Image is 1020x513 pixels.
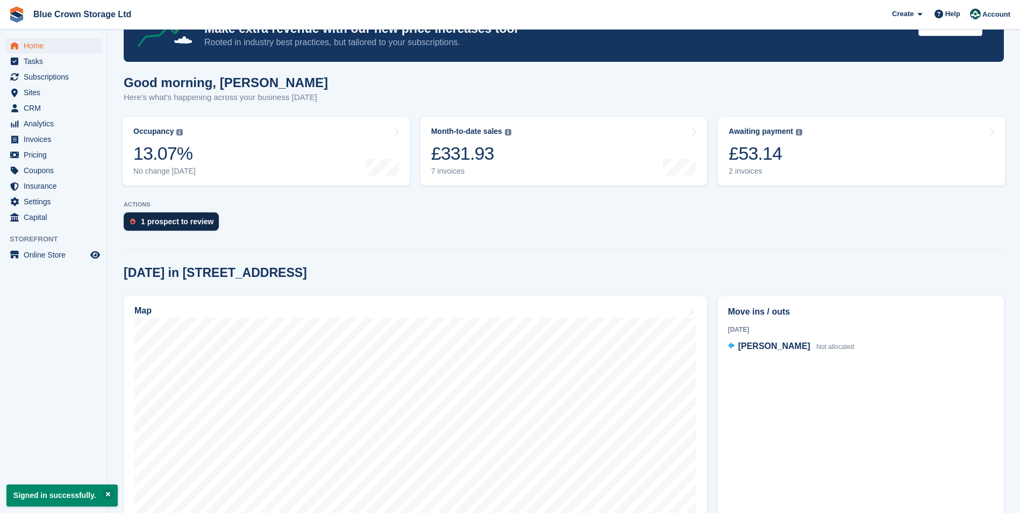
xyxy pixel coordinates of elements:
[970,9,981,19] img: John Marshall
[124,75,328,90] h1: Good morning, [PERSON_NAME]
[24,179,88,194] span: Insurance
[5,69,102,84] a: menu
[5,85,102,100] a: menu
[5,132,102,147] a: menu
[24,101,88,116] span: CRM
[24,147,88,162] span: Pricing
[24,69,88,84] span: Subscriptions
[816,343,854,351] span: Not allocated
[133,142,196,165] div: 13.07%
[124,201,1004,208] p: ACTIONS
[124,212,224,236] a: 1 prospect to review
[729,167,802,176] div: 2 invoices
[729,127,793,136] div: Awaiting payment
[24,54,88,69] span: Tasks
[134,306,152,316] h2: Map
[738,341,810,351] span: [PERSON_NAME]
[24,116,88,131] span: Analytics
[24,163,88,178] span: Coupons
[728,340,854,354] a: [PERSON_NAME] Not allocated
[718,117,1005,186] a: Awaiting payment £53.14 2 invoices
[796,129,802,136] img: icon-info-grey-7440780725fd019a000dd9b08b2336e03edf1995a4989e88bcd33f0948082b44.svg
[29,5,135,23] a: Blue Crown Storage Ltd
[5,101,102,116] a: menu
[5,116,102,131] a: menu
[5,247,102,262] a: menu
[24,194,88,209] span: Settings
[124,91,328,104] p: Here's what's happening across your business [DATE]
[123,117,410,186] a: Occupancy 13.07% No change [DATE]
[728,305,994,318] h2: Move ins / outs
[10,234,107,245] span: Storefront
[5,54,102,69] a: menu
[176,129,183,136] img: icon-info-grey-7440780725fd019a000dd9b08b2336e03edf1995a4989e88bcd33f0948082b44.svg
[945,9,960,19] span: Help
[24,247,88,262] span: Online Store
[24,38,88,53] span: Home
[89,248,102,261] a: Preview store
[729,142,802,165] div: £53.14
[5,38,102,53] a: menu
[5,163,102,178] a: menu
[5,179,102,194] a: menu
[5,194,102,209] a: menu
[892,9,914,19] span: Create
[5,210,102,225] a: menu
[130,218,135,225] img: prospect-51fa495bee0391a8d652442698ab0144808aea92771e9ea1ae160a38d050c398.svg
[24,210,88,225] span: Capital
[133,127,174,136] div: Occupancy
[141,217,213,226] div: 1 prospect to review
[133,167,196,176] div: No change [DATE]
[124,266,307,280] h2: [DATE] in [STREET_ADDRESS]
[6,484,118,507] p: Signed in successfully.
[982,9,1010,20] span: Account
[9,6,25,23] img: stora-icon-8386f47178a22dfd0bd8f6a31ec36ba5ce8667c1dd55bd0f319d3a0aa187defe.svg
[420,117,708,186] a: Month-to-date sales £331.93 7 invoices
[204,37,910,48] p: Rooted in industry best practices, but tailored to your subscriptions.
[728,325,994,334] div: [DATE]
[431,167,511,176] div: 7 invoices
[505,129,511,136] img: icon-info-grey-7440780725fd019a000dd9b08b2336e03edf1995a4989e88bcd33f0948082b44.svg
[24,132,88,147] span: Invoices
[431,127,502,136] div: Month-to-date sales
[24,85,88,100] span: Sites
[431,142,511,165] div: £331.93
[5,147,102,162] a: menu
